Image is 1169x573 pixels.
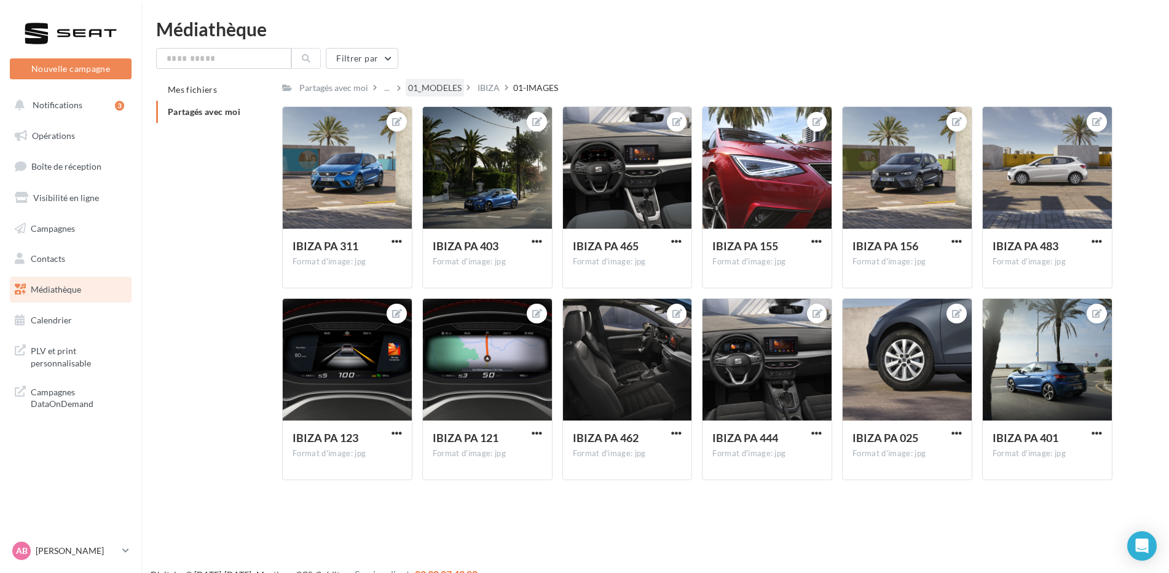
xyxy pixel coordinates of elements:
span: Notifications [33,100,82,110]
div: 01-IMAGES [513,82,558,94]
span: IBIZA PA 311 [293,239,358,253]
div: Format d'image: jpg [852,256,962,267]
div: Format d'image: jpg [712,448,822,459]
span: IBIZA PA 156 [852,239,918,253]
span: Opérations [32,130,75,141]
span: Boîte de réception [31,161,101,172]
div: Format d'image: jpg [293,448,402,459]
span: IBIZA PA 465 [573,239,639,253]
a: Contacts [7,246,134,272]
span: AB [16,545,28,557]
span: PLV et print personnalisable [31,342,127,369]
p: [PERSON_NAME] [36,545,117,557]
div: 3 [115,101,124,111]
a: Campagnes [7,216,134,242]
a: Boîte de réception [7,153,134,180]
div: Format d'image: jpg [573,256,682,267]
a: Opérations [7,123,134,149]
span: IBIZA PA 444 [712,431,778,445]
button: Filtrer par [326,48,398,69]
div: Format d'image: jpg [712,256,822,267]
div: IBIZA [478,82,500,94]
span: IBIZA PA 123 [293,431,358,445]
span: Médiathèque [31,284,81,294]
div: Format d'image: jpg [573,448,682,459]
span: IBIZA PA 483 [993,239,1058,253]
span: Campagnes DataOnDemand [31,384,127,410]
a: PLV et print personnalisable [7,338,134,374]
div: Open Intercom Messenger [1127,531,1157,561]
span: IBIZA PA 462 [573,431,639,445]
span: Calendrier [31,315,72,325]
span: Campagnes [31,223,75,233]
div: Format d'image: jpg [293,256,402,267]
div: Format d'image: jpg [433,448,542,459]
button: Nouvelle campagne [10,58,132,79]
a: Médiathèque [7,277,134,302]
a: Calendrier [7,307,134,333]
span: IBIZA PA 401 [993,431,1058,445]
div: Partagés avec moi [299,82,368,94]
a: Campagnes DataOnDemand [7,379,134,415]
span: IBIZA PA 025 [852,431,918,445]
div: Format d'image: jpg [993,256,1102,267]
span: IBIZA PA 121 [433,431,498,445]
button: Notifications 3 [7,92,129,118]
div: Format d'image: jpg [433,256,542,267]
span: IBIZA PA 155 [712,239,778,253]
div: Format d'image: jpg [993,448,1102,459]
div: Médiathèque [156,20,1154,38]
a: Visibilité en ligne [7,185,134,211]
span: Mes fichiers [168,84,217,95]
span: IBIZA PA 403 [433,239,498,253]
a: AB [PERSON_NAME] [10,539,132,563]
div: 01_MODELES [408,82,462,94]
span: Contacts [31,253,65,264]
span: Partagés avec moi [168,106,240,117]
span: Visibilité en ligne [33,192,99,203]
div: Format d'image: jpg [852,448,962,459]
div: ... [382,79,392,97]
